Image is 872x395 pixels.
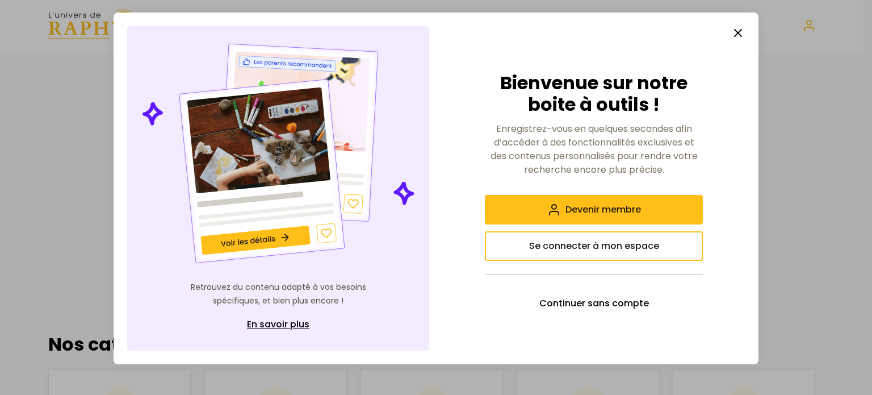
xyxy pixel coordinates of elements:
[485,122,703,177] p: Enregistrez-vous en quelques secondes afin d’accéder à des fonctionnalités exclusives et des cont...
[485,231,703,261] button: Se connecter à mon espace
[140,40,417,267] img: Illustration de contenu personnalisé
[485,195,703,224] button: Devenir membre
[529,239,659,253] span: Se connecter à mon espace
[187,281,369,308] p: Retrouvez du contenu adapté à vos besoins spécifiques, et bien plus encore !
[247,318,309,331] span: En savoir plus
[485,289,703,318] button: Continuer sans compte
[485,72,703,116] h2: Bienvenue sur notre boite à outils !
[187,312,369,337] a: En savoir plus
[565,203,641,217] span: Devenir membre
[539,297,649,310] span: Continuer sans compte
